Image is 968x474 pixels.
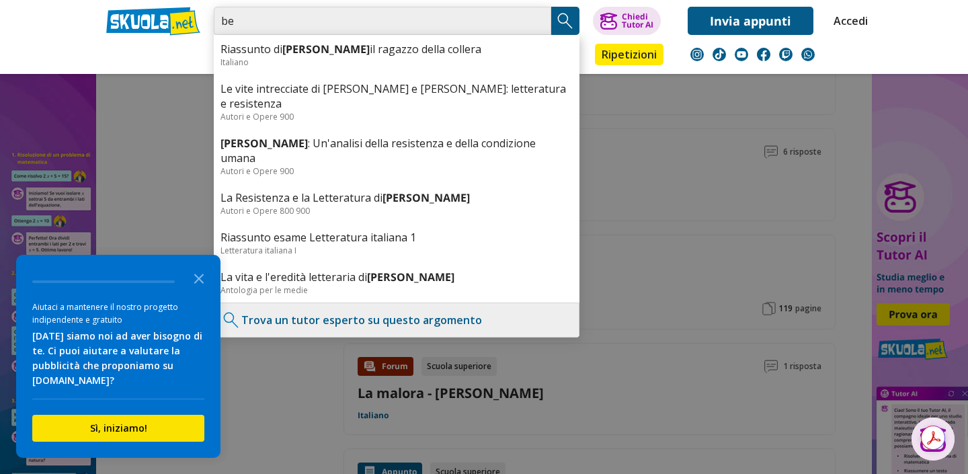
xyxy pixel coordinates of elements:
img: Cerca appunti, riassunti o versioni [555,11,575,31]
div: Autori e Opere 900 [220,111,573,122]
button: Close the survey [186,264,212,291]
b: [PERSON_NAME] [367,270,454,284]
div: Autori e Opere 800 900 [220,205,573,216]
input: Cerca appunti, riassunti o versioni [214,7,551,35]
b: [PERSON_NAME] [220,136,308,151]
a: Le vite intrecciate di [PERSON_NAME] e [PERSON_NAME]: letteratura e resistenza [220,81,573,111]
div: Letteratura italiana I [220,245,573,256]
b: [PERSON_NAME] [382,190,470,205]
div: Survey [16,255,220,458]
img: Trova un tutor esperto [221,310,241,330]
div: [DATE] siamo noi ad aver bisogno di te. Ci puoi aiutare a valutare la pubblicità che proponiamo s... [32,329,204,388]
a: Riassunto esame Letteratura italiana 1 [220,230,573,245]
a: Ripetizioni [595,44,663,65]
img: facebook [757,48,770,61]
button: Sì, iniziamo! [32,415,204,442]
img: WhatsApp [801,48,815,61]
div: Antologia per le medie [220,284,573,296]
img: youtube [735,48,748,61]
div: Italiano [220,56,573,68]
img: twitch [779,48,793,61]
a: Accedi [834,7,862,35]
img: tiktok [713,48,726,61]
a: Trova un tutor esperto su questo argomento [241,313,482,327]
div: Chiedi Tutor AI [622,13,653,29]
a: Riassunto di[PERSON_NAME]il ragazzo della collera [220,42,573,56]
a: [PERSON_NAME]: Un'analisi della resistenza e della condizione umana [220,136,573,165]
a: La Resistenza e la Letteratura di[PERSON_NAME] [220,190,573,205]
a: Invia appunti [688,7,813,35]
button: ChiediTutor AI [593,7,661,35]
b: [PERSON_NAME] [282,42,370,56]
a: Appunti [210,44,271,68]
a: La vita e l'eredità letteraria di[PERSON_NAME] [220,270,573,284]
div: Aiutaci a mantenere il nostro progetto indipendente e gratuito [32,301,204,326]
button: Search Button [551,7,579,35]
div: Autori e Opere 900 [220,165,573,177]
img: instagram [690,48,704,61]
